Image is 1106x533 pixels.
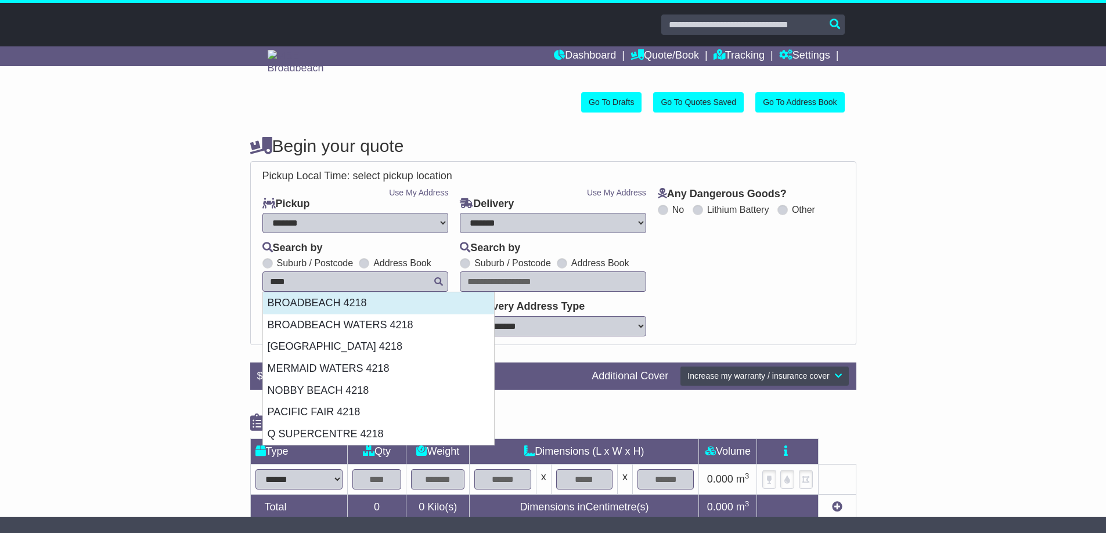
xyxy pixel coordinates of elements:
div: NOBBY BEACH 4218 [263,380,494,402]
label: Search by [460,242,520,255]
label: Other [792,204,815,215]
div: [GEOGRAPHIC_DATA] 4218 [263,336,494,358]
td: Kilo(s) [406,494,470,520]
a: Go To Address Book [755,92,844,113]
td: Dimensions in Centimetre(s) [470,494,699,520]
label: No [672,204,684,215]
a: Use My Address [587,188,646,197]
span: 0.000 [707,501,733,513]
a: Dashboard [554,46,616,66]
span: 0 [419,501,424,513]
div: Additional Cover [586,370,674,383]
label: Delivery Address Type [460,300,585,313]
label: Delivery [460,198,514,211]
a: Tracking [714,46,765,66]
label: Address Book [373,258,431,269]
button: Increase my warranty / insurance cover [680,366,849,386]
td: Type [250,438,347,464]
label: Address Book [571,258,629,269]
sup: 3 [745,499,750,508]
div: MERMAID WATERS 4218 [263,358,494,380]
sup: 3 [745,472,750,480]
td: Volume [699,438,757,464]
div: BROADBEACH 4218 [263,292,494,314]
label: Any Dangerous Goods? [658,188,787,201]
div: BROADBEACH WATERS 4218 [263,314,494,336]
span: m [736,473,750,485]
td: Dimensions (L x W x H) [470,438,699,464]
span: 0.000 [707,473,733,485]
span: m [736,501,750,513]
td: Qty [347,438,406,464]
span: Increase my warranty / insurance cover [687,371,829,380]
td: Weight [406,438,470,464]
a: Go To Drafts [581,92,642,113]
label: Pickup [262,198,310,211]
label: Lithium Battery [707,204,769,215]
td: Total [250,494,347,520]
a: Go To Quotes Saved [653,92,744,113]
h4: Begin your quote [250,136,856,155]
td: 0 [347,494,406,520]
label: Suburb / Postcode [474,258,551,269]
div: Q SUPERCENTRE 4218 [263,423,494,445]
div: $ FreightSafe warranty included [251,370,586,383]
div: Pickup Local Time: [257,170,850,183]
label: Search by [262,242,323,255]
div: PACIFIC FAIR 4218 [263,401,494,423]
h4: Package details | [250,413,396,432]
label: Suburb / Postcode [277,258,354,269]
span: select pickup location [353,170,452,182]
a: Settings [779,46,830,66]
td: x [536,464,551,494]
a: Add new item [832,501,842,513]
td: x [618,464,633,494]
a: Use My Address [389,188,448,197]
a: Quote/Book [631,46,699,66]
